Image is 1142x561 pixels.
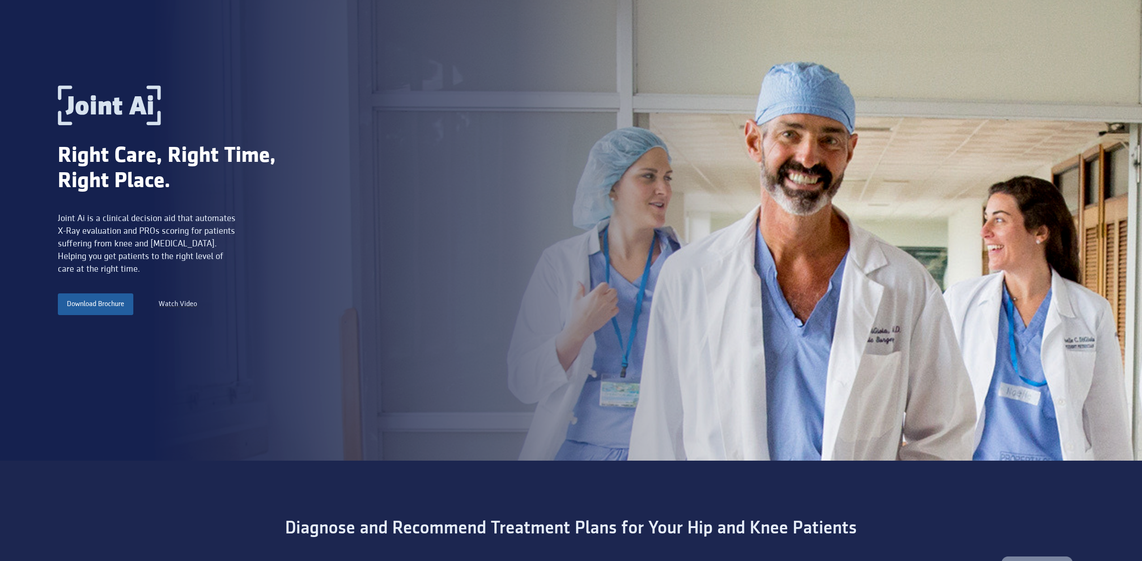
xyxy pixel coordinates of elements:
a: Watch Video [159,299,197,310]
div: Diagnose and Recommend Treatment Plans for Your Hip and Knee Patients [202,519,940,538]
div: Right Care, Right Time, Right Place. [58,143,315,194]
div: Joint Ai is a clinical decision aid that automates X-Ray evaluation and PROs scoring for patients... [58,212,238,275]
a: Download Brochure [58,293,133,315]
